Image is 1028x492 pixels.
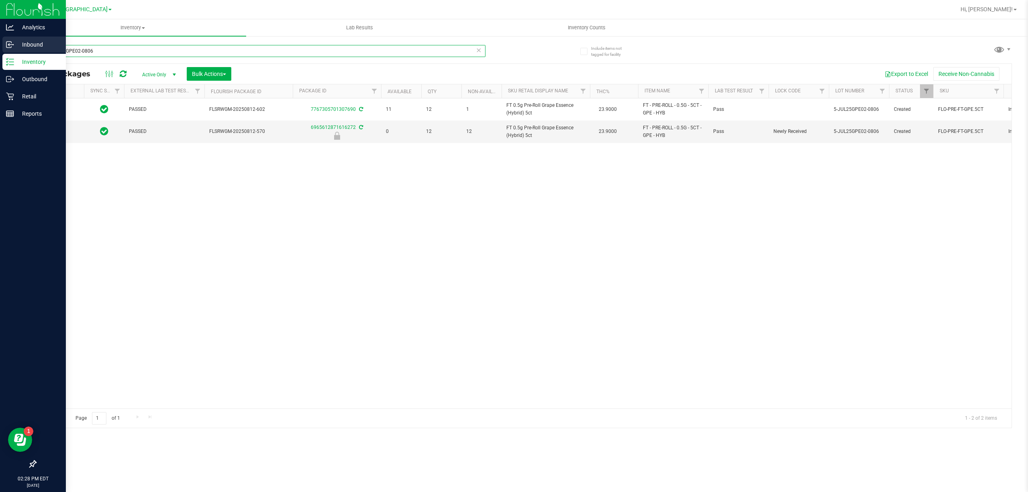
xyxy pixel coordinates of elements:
[8,428,32,452] iframe: Resource center
[187,67,231,81] button: Bulk Actions
[299,88,326,94] a: Package ID
[6,110,14,118] inline-svg: Reports
[645,88,670,94] a: Item Name
[591,45,631,57] span: Include items not tagged for facility
[311,125,356,130] a: 6965612871616272
[835,88,864,94] a: Lot Number
[209,128,288,135] span: FLSRWGM-20250812-570
[368,84,381,98] a: Filter
[940,88,949,94] a: SKU
[24,427,33,436] iframe: Resource center unread badge
[961,6,1013,12] span: Hi, [PERSON_NAME]!
[386,128,416,135] span: 0
[595,126,621,137] span: 23.9000
[246,19,473,36] a: Lab Results
[192,71,226,77] span: Bulk Actions
[292,132,382,140] div: Newly Received
[466,128,497,135] span: 12
[713,128,764,135] span: Pass
[6,41,14,49] inline-svg: Inbound
[111,84,124,98] a: Filter
[211,89,261,94] a: Flourish Package ID
[879,67,933,81] button: Export to Excel
[506,102,585,117] span: FT 0.5g Pre-Roll Grape Essence (Hybrid) 5ct
[358,125,363,130] span: Sync from Compliance System
[473,19,700,36] a: Inventory Counts
[596,89,610,94] a: THC%
[894,106,928,113] span: Created
[191,84,204,98] a: Filter
[959,412,1004,424] span: 1 - 2 of 2 items
[14,109,62,118] p: Reports
[129,128,200,135] span: PASSED
[6,58,14,66] inline-svg: Inventory
[428,89,436,94] a: Qty
[14,92,62,101] p: Retail
[209,106,288,113] span: FLSRWGM-20250812-602
[90,88,121,94] a: Sync Status
[4,475,62,482] p: 02:28 PM EDT
[643,102,704,117] span: FT - PRE-ROLL - 0.5G - 5CT - GPE - HYB
[386,106,416,113] span: 11
[53,6,108,13] span: [GEOGRAPHIC_DATA]
[42,69,98,78] span: All Packages
[816,84,829,98] a: Filter
[938,128,999,135] span: FLO-PRE-FT-GPE.5CT
[100,126,108,137] span: In Sync
[508,88,568,94] a: Sku Retail Display Name
[100,104,108,115] span: In Sync
[6,23,14,31] inline-svg: Analytics
[938,106,999,113] span: FLO-PRE-FT-GPE.5CT
[14,74,62,84] p: Outbound
[695,84,708,98] a: Filter
[990,84,1004,98] a: Filter
[895,88,913,94] a: Status
[426,128,457,135] span: 12
[577,84,590,98] a: Filter
[755,84,769,98] a: Filter
[933,67,999,81] button: Receive Non-Cannabis
[466,106,497,113] span: 1
[468,89,504,94] a: Non-Available
[894,128,928,135] span: Created
[920,84,933,98] a: Filter
[14,57,62,67] p: Inventory
[19,24,246,31] span: Inventory
[131,88,194,94] a: External Lab Test Result
[876,84,889,98] a: Filter
[6,92,14,100] inline-svg: Retail
[426,106,457,113] span: 12
[773,128,824,135] span: Newly Received
[557,24,616,31] span: Inventory Counts
[335,24,384,31] span: Lab Results
[129,106,200,113] span: PASSED
[834,128,884,135] span: 5-JUL25GPE02-0806
[311,106,356,112] a: 7767305701307690
[715,88,753,94] a: Lab Test Result
[6,75,14,83] inline-svg: Outbound
[19,19,246,36] a: Inventory
[834,106,884,113] span: 5-JUL25GPE02-0806
[476,45,481,55] span: Clear
[388,89,412,94] a: Available
[775,88,801,94] a: Lock Code
[643,124,704,139] span: FT - PRE-ROLL - 0.5G - 5CT - GPE - HYB
[92,412,106,425] input: 1
[69,412,126,425] span: Page of 1
[506,124,585,139] span: FT 0.5g Pre-Roll Grape Essence (Hybrid) 5ct
[14,22,62,32] p: Analytics
[358,106,363,112] span: Sync from Compliance System
[713,106,764,113] span: Pass
[14,40,62,49] p: Inbound
[35,45,485,57] input: Search Package ID, Item Name, SKU, Lot or Part Number...
[4,482,62,488] p: [DATE]
[595,104,621,115] span: 23.9000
